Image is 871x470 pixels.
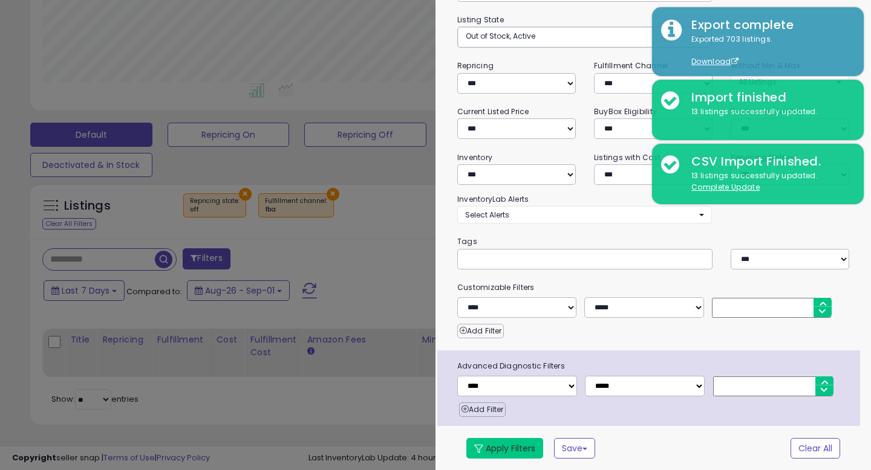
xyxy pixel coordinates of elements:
small: Listing State [457,14,504,25]
div: Exported 703 listings. [682,34,855,68]
small: Customizable Filters [448,281,858,294]
u: Complete Update [691,182,760,192]
span: All Listings [739,77,777,87]
div: CSV Import Finished. [682,153,855,170]
span: Select Alerts [465,210,509,220]
button: Select Alerts [457,206,712,224]
div: Import finished [682,89,855,106]
small: Listings with Cost [594,152,661,163]
span: Out of Stock, Active [466,31,535,41]
button: Add Filter [459,402,506,417]
span: Advanced Diagnostic Filters [448,359,860,373]
small: Current Listed Price [457,106,529,117]
small: Fulfillment Channel [594,60,668,71]
button: Out of Stock, Active × [458,27,711,47]
small: BuyBox Eligibility [594,106,657,117]
button: Clear All [791,438,840,459]
small: Inventory [457,152,492,163]
button: Add Filter [457,324,504,338]
small: InventoryLab Alerts [457,194,529,204]
button: Save [554,438,595,459]
div: Export complete [682,16,855,34]
a: Download [691,56,739,66]
small: Tags [448,235,858,248]
button: Apply Filters [466,438,543,459]
div: 13 listings successfully updated. [682,106,855,118]
div: 13 listings successfully updated. [682,170,855,193]
small: Repricing [457,60,494,71]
